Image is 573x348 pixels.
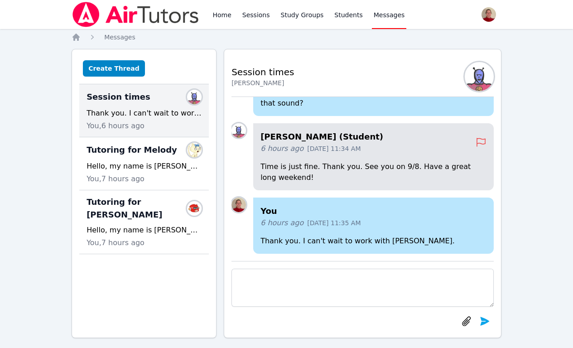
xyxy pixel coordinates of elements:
img: Janelly Munoz [187,143,202,157]
nav: Breadcrumb [72,33,501,42]
img: Lara Kucuk [465,62,494,91]
span: Messages [374,10,405,19]
div: Hello, my name is [PERSON_NAME] and I'll be tutoring Melody this school year. She has 1.5 hours a... [87,161,202,172]
div: [PERSON_NAME] [231,78,294,87]
img: Karen Tucci [231,198,246,212]
img: Air Tutors [72,2,200,27]
h4: You [260,205,486,217]
span: Tutoring for [PERSON_NAME] [87,196,191,221]
div: Tutoring for MelodyJanelly MunozHello, my name is [PERSON_NAME] and I'll be tutoring Melody this ... [79,137,209,190]
p: Time is just fine. Thank you. See you on 9/8. Have a great long weekend! [260,161,486,183]
span: Tutoring for Melody [87,144,177,156]
span: 6 hours ago [260,143,303,154]
img: Lara Kucuk [187,90,202,104]
span: [DATE] 11:35 AM [307,218,361,227]
span: 6 hours ago [260,217,303,228]
img: Maria Kucuk [187,201,202,216]
img: Lara Kucuk [231,123,246,138]
div: Tutoring for [PERSON_NAME]Maria KucukHello, my name is [PERSON_NAME] and I'll be tutoring [PERSON... [79,190,209,254]
span: You, 7 hours ago [87,174,144,184]
button: Create Thread [83,60,145,77]
span: You, 7 hours ago [87,237,144,248]
div: Hello, my name is [PERSON_NAME] and I'll be tutoring [PERSON_NAME] this school year. She has 1.5 ... [87,225,202,236]
p: Thank you. I can't wait to work with [PERSON_NAME]. [260,236,486,246]
span: You, 6 hours ago [87,121,144,131]
span: Messages [104,34,135,41]
h4: [PERSON_NAME] (Student) [260,130,476,143]
h2: Session times [231,66,294,78]
a: Messages [104,33,135,42]
span: Session times [87,91,150,103]
div: Session timesLara KucukThank you. I can't wait to work with [PERSON_NAME].You,6 hours ago [79,84,209,137]
div: Thank you. I can't wait to work with [PERSON_NAME]. [87,108,202,119]
span: [DATE] 11:34 AM [307,144,361,153]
